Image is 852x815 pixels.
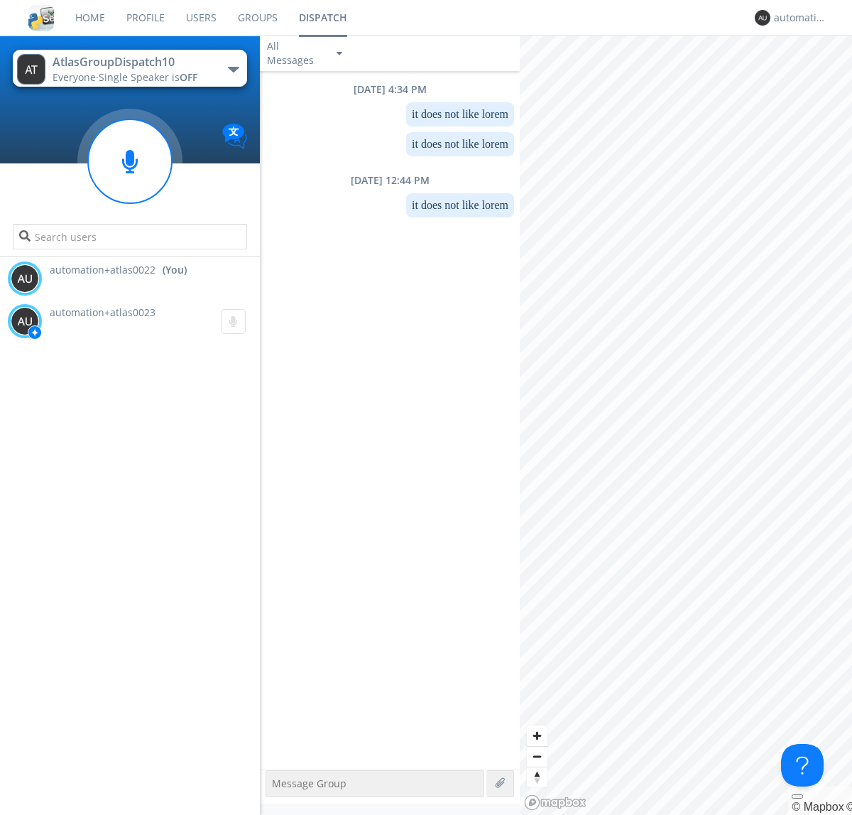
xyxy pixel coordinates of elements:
dc-p: it does not like lorem [412,108,508,121]
button: Zoom out [527,746,547,767]
img: Translation enabled [222,124,247,149]
button: Zoom in [527,725,547,746]
span: OFF [180,70,197,84]
div: automation+atlas0022 [774,11,827,25]
button: Reset bearing to north [527,767,547,787]
a: Mapbox logo [524,794,586,811]
img: caret-down-sm.svg [337,52,342,55]
img: 373638.png [755,10,770,26]
div: (You) [163,263,187,277]
img: cddb5a64eb264b2086981ab96f4c1ba7 [28,5,54,31]
div: [DATE] 4:34 PM [260,82,520,97]
img: 373638.png [11,307,39,335]
div: [DATE] 12:44 PM [260,173,520,188]
dc-p: it does not like lorem [412,138,508,151]
input: Search users [13,224,246,249]
span: Zoom out [527,747,547,767]
div: Everyone · [53,70,212,85]
div: AtlasGroupDispatch10 [53,54,212,70]
span: automation+atlas0023 [50,306,155,319]
a: Mapbox [792,801,843,813]
div: All Messages [267,39,324,68]
img: 373638.png [17,54,45,85]
button: AtlasGroupDispatch10Everyone·Single Speaker isOFF [13,50,246,87]
span: automation+atlas0022 [50,263,155,277]
button: Toggle attribution [792,794,803,799]
img: 373638.png [11,264,39,293]
dc-p: it does not like lorem [412,199,508,212]
iframe: Toggle Customer Support [781,744,824,787]
span: Single Speaker is [99,70,197,84]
